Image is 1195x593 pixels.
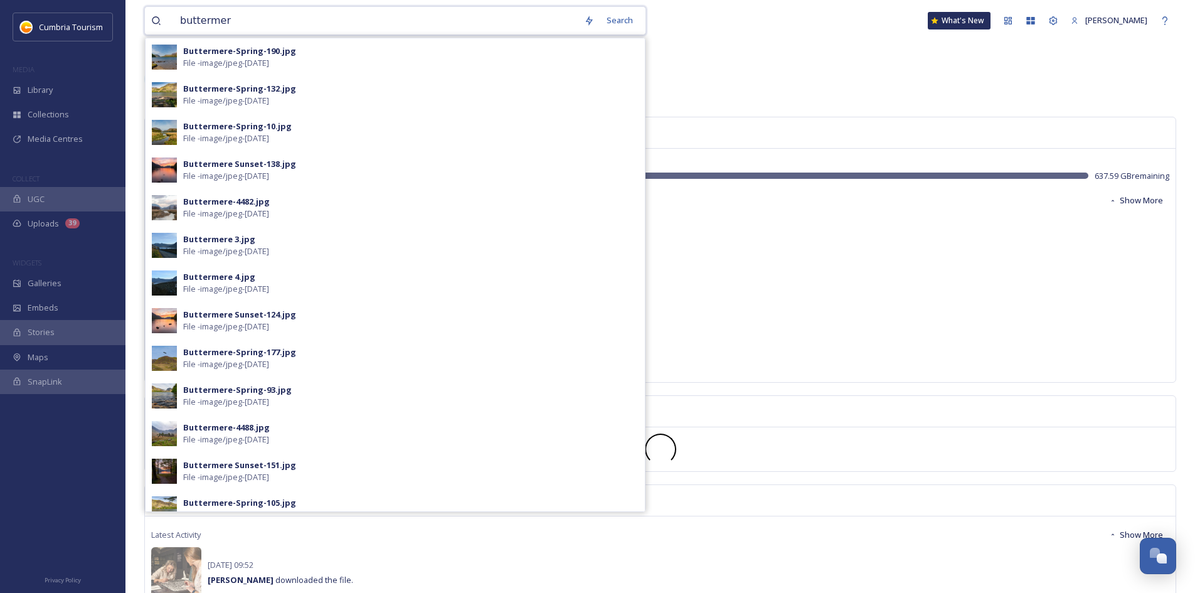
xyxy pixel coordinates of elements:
strong: [PERSON_NAME] [208,574,274,585]
div: Buttermere-4488.jpg [183,422,270,434]
div: 39 [65,218,80,228]
span: [DATE] 09:52 [208,559,253,570]
span: Embeds [28,302,58,314]
img: Buttermere%25203.jpg [152,233,177,258]
img: Buttermere-Spring-10.jpg [152,120,177,145]
span: File - image/jpeg - [DATE] [183,358,269,370]
span: UGC [28,193,45,205]
span: COLLECT [13,174,40,183]
img: Buttermere-Spring-132.jpg [152,82,177,107]
button: Show More [1103,188,1169,213]
span: File - image/jpeg - [DATE] [183,245,269,257]
img: Buttermere-Spring-93.jpg [152,383,177,409]
div: Buttermere-Spring-105.jpg [183,497,296,509]
span: File - image/jpeg - [DATE] [183,283,269,295]
div: Buttermere Sunset-151.jpg [183,459,296,471]
button: Show More [1103,523,1169,547]
div: Buttermere Sunset-124.jpg [183,309,296,321]
input: Search your library [174,7,578,35]
span: File - image/jpeg - [DATE] [183,434,269,446]
span: [PERSON_NAME] [1085,14,1147,26]
div: Buttermere-Spring-93.jpg [183,384,292,396]
div: Buttermere-4482.jpg [183,196,270,208]
span: Privacy Policy [45,576,81,584]
span: File - image/jpeg - [DATE] [183,471,269,483]
span: Latest Activity [151,529,201,541]
img: images.jpg [20,21,33,33]
div: Buttermere 4.jpg [183,271,255,283]
span: File - image/jpeg - [DATE] [183,396,269,408]
a: Privacy Policy [45,572,81,587]
span: Media Centres [28,133,83,145]
span: Cumbria Tourism [39,21,103,33]
img: Buttermere%2520Sunset-124.jpg [152,308,177,333]
span: File - image/jpeg - [DATE] [183,509,269,521]
div: Buttermere Sunset-138.jpg [183,158,296,170]
img: Buttermere-4482.jpg [152,195,177,220]
div: Buttermere 3.jpg [183,233,255,245]
span: Stories [28,326,55,338]
span: Library [28,84,53,96]
span: File - image/jpeg - [DATE] [183,132,269,144]
a: What's New [928,12,991,29]
span: Uploads [28,218,59,230]
span: Maps [28,351,48,363]
img: Buttermere-Spring-177.jpg [152,346,177,371]
img: Buttermere-Spring-190.jpg [152,45,177,70]
span: File - image/jpeg - [DATE] [183,95,269,107]
span: WIDGETS [13,258,41,267]
div: Buttermere-Spring-10.jpg [183,120,292,132]
div: Search [600,8,639,33]
span: Galleries [28,277,61,289]
img: Buttermere-Spring-105.jpg [152,496,177,521]
img: Buttermere-4488.jpg [152,421,177,446]
div: Buttermere-Spring-132.jpg [183,83,296,95]
span: MEDIA [13,65,35,74]
button: Open Chat [1140,538,1176,574]
span: File - image/jpeg - [DATE] [183,208,269,220]
img: Buttermere%2520Sunset-151.jpg [152,459,177,484]
span: File - image/jpeg - [DATE] [183,170,269,182]
span: SnapLink [28,376,62,388]
a: [PERSON_NAME] [1065,8,1154,33]
span: 637.59 GB remaining [1095,170,1169,182]
span: File - image/jpeg - [DATE] [183,321,269,333]
span: Collections [28,109,69,120]
span: downloaded the file. [208,574,353,585]
div: Buttermere-Spring-177.jpg [183,346,296,358]
img: Buttermere%25204.jpg [152,270,177,296]
span: File - image/jpeg - [DATE] [183,57,269,69]
div: Buttermere-Spring-190.jpg [183,45,296,57]
img: Buttermere%2520Sunset-138.jpg [152,158,177,183]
